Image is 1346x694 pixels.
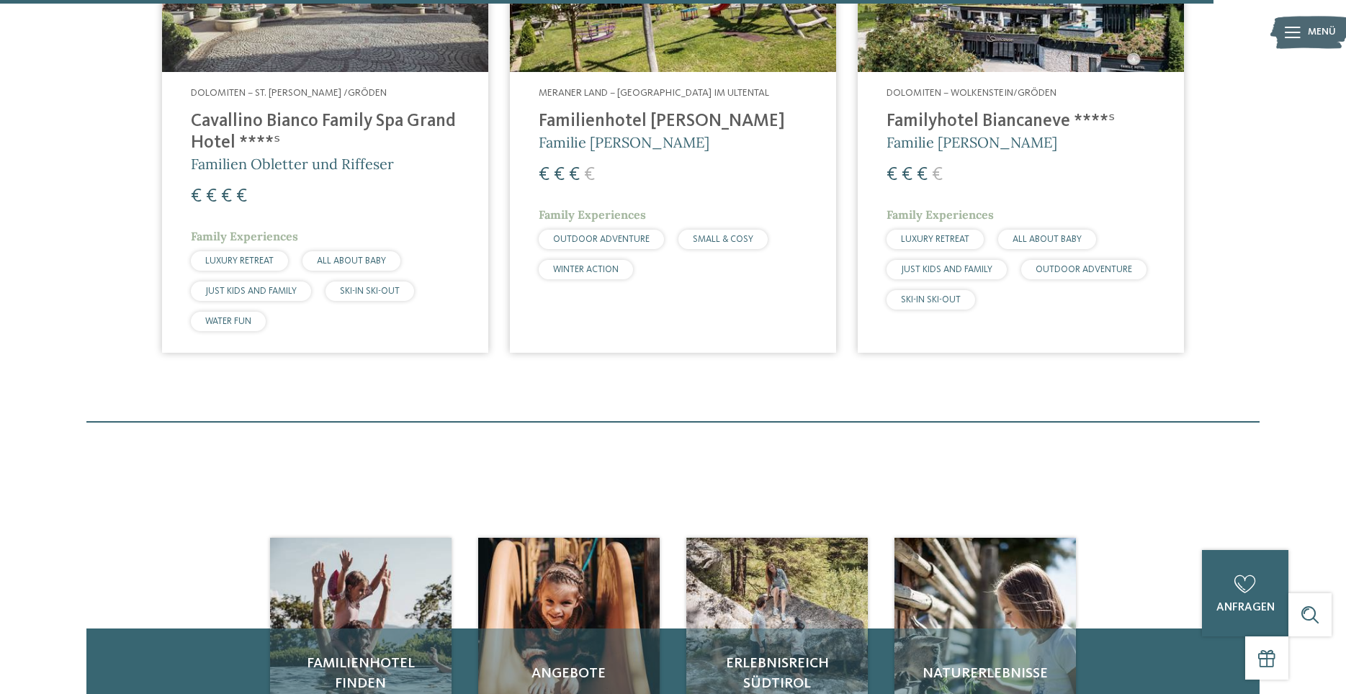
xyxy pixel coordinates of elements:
[553,265,619,274] span: WINTER ACTION
[909,664,1062,684] span: Naturerlebnisse
[539,133,709,151] span: Familie [PERSON_NAME]
[932,166,943,184] span: €
[553,235,650,244] span: OUTDOOR ADVENTURE
[1216,602,1275,613] span: anfragen
[539,111,807,132] h4: Familienhotel [PERSON_NAME]
[569,166,580,184] span: €
[887,133,1057,151] span: Familie [PERSON_NAME]
[221,187,232,206] span: €
[901,235,969,244] span: LUXURY RETREAT
[191,229,298,243] span: Family Experiences
[901,295,961,305] span: SKI-IN SKI-OUT
[493,664,645,684] span: Angebote
[902,166,912,184] span: €
[284,654,437,694] span: Familienhotel finden
[887,88,1056,98] span: Dolomiten – Wolkenstein/Gröden
[191,187,202,206] span: €
[887,111,1155,132] h4: Familyhotel Biancaneve ****ˢ
[701,654,853,694] span: Erlebnisreich Südtirol
[693,235,753,244] span: SMALL & COSY
[539,207,646,222] span: Family Experiences
[206,187,217,206] span: €
[236,187,247,206] span: €
[1202,550,1288,636] a: anfragen
[1036,265,1132,274] span: OUTDOOR ADVENTURE
[205,256,274,266] span: LUXURY RETREAT
[191,111,459,154] h4: Cavallino Bianco Family Spa Grand Hotel ****ˢ
[539,166,549,184] span: €
[317,256,386,266] span: ALL ABOUT BABY
[887,166,897,184] span: €
[887,207,994,222] span: Family Experiences
[205,287,297,296] span: JUST KIDS AND FAMILY
[191,88,387,98] span: Dolomiten – St. [PERSON_NAME] /Gröden
[917,166,928,184] span: €
[1013,235,1082,244] span: ALL ABOUT BABY
[191,155,394,173] span: Familien Obletter und Riffeser
[901,265,992,274] span: JUST KIDS AND FAMILY
[584,166,595,184] span: €
[205,317,251,326] span: WATER FUN
[340,287,400,296] span: SKI-IN SKI-OUT
[539,88,769,98] span: Meraner Land – [GEOGRAPHIC_DATA] im Ultental
[554,166,565,184] span: €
